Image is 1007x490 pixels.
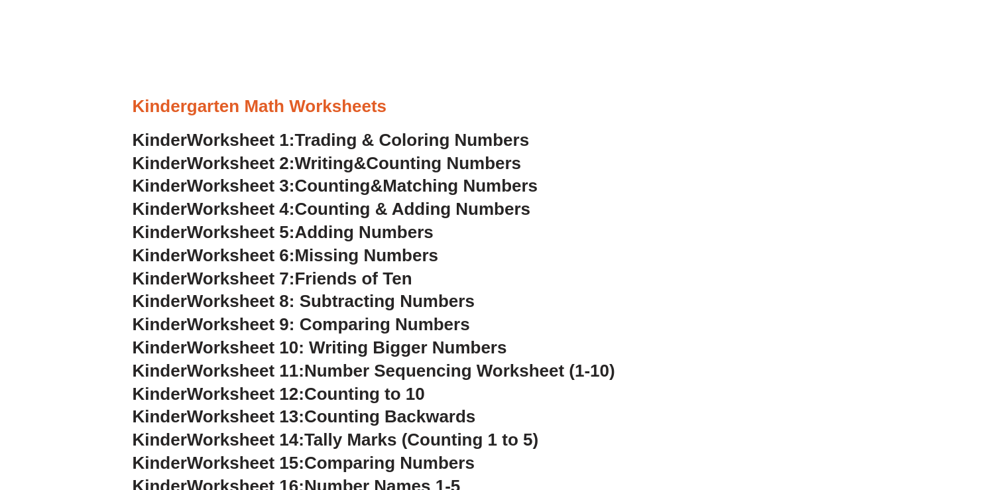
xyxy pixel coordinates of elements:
[133,222,434,242] a: KinderWorksheet 5:Adding Numbers
[133,291,187,311] span: Kinder
[133,95,875,118] h3: Kindergarten Math Worksheets
[133,269,412,288] a: KinderWorksheet 7:Friends of Ten
[187,153,295,173] span: Worksheet 2:
[383,176,538,196] span: Matching Numbers
[295,153,354,173] span: Writing
[133,337,187,357] span: Kinder
[187,130,295,150] span: Worksheet 1:
[133,314,187,334] span: Kinder
[133,453,187,473] span: Kinder
[295,199,531,219] span: Counting & Adding Numbers
[133,430,187,450] span: Kinder
[133,384,187,404] span: Kinder
[187,337,507,357] span: Worksheet 10: Writing Bigger Numbers
[133,314,470,334] a: KinderWorksheet 9: Comparing Numbers
[304,361,615,381] span: Number Sequencing Worksheet (1-10)
[187,453,304,473] span: Worksheet 15:
[133,130,187,150] span: Kinder
[304,406,475,426] span: Counting Backwards
[304,430,538,450] span: Tally Marks (Counting 1 to 5)
[187,314,470,334] span: Worksheet 9: Comparing Numbers
[187,269,295,288] span: Worksheet 7:
[295,176,371,196] span: Counting
[295,130,530,150] span: Trading & Coloring Numbers
[187,384,304,404] span: Worksheet 12:
[187,291,475,311] span: Worksheet 8: Subtracting Numbers
[366,153,521,173] span: Counting Numbers
[133,361,187,381] span: Kinder
[187,430,304,450] span: Worksheet 14:
[304,384,425,404] span: Counting to 10
[133,406,187,426] span: Kinder
[133,153,187,173] span: Kinder
[295,269,412,288] span: Friends of Ten
[786,341,1007,490] iframe: Chat Widget
[295,222,434,242] span: Adding Numbers
[133,245,187,265] span: Kinder
[295,245,439,265] span: Missing Numbers
[133,176,187,196] span: Kinder
[187,406,304,426] span: Worksheet 13:
[187,361,304,381] span: Worksheet 11:
[133,337,507,357] a: KinderWorksheet 10: Writing Bigger Numbers
[133,291,475,311] a: KinderWorksheet 8: Subtracting Numbers
[187,245,295,265] span: Worksheet 6:
[133,199,187,219] span: Kinder
[133,176,538,196] a: KinderWorksheet 3:Counting&Matching Numbers
[133,245,439,265] a: KinderWorksheet 6:Missing Numbers
[187,176,295,196] span: Worksheet 3:
[133,130,530,150] a: KinderWorksheet 1:Trading & Coloring Numbers
[133,199,531,219] a: KinderWorksheet 4:Counting & Adding Numbers
[304,453,475,473] span: Comparing Numbers
[187,222,295,242] span: Worksheet 5:
[133,153,522,173] a: KinderWorksheet 2:Writing&Counting Numbers
[187,199,295,219] span: Worksheet 4:
[133,222,187,242] span: Kinder
[133,269,187,288] span: Kinder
